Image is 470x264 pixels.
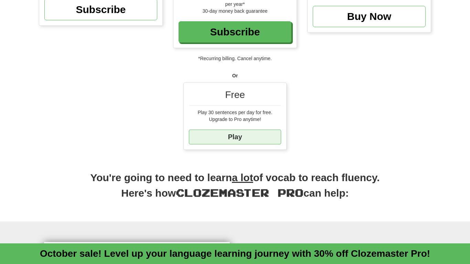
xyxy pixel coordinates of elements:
[176,186,303,199] span: Clozemaster Pro
[189,130,281,144] a: Play
[189,116,281,123] div: Upgrade to Pro anytime!
[232,73,238,78] strong: Or
[40,248,430,259] a: October sale! Level up your language learning journey with 30% off Clozemaster Pro!
[179,1,291,8] div: per year*
[313,6,426,27] a: Buy Now
[232,172,253,183] u: a lot
[189,88,281,106] div: Free
[179,21,291,43] a: Subscribe
[39,170,431,208] h2: You're going to need to learn of vocab to reach fluency. Here's how can help:
[189,109,281,116] div: Play 30 sentences per day for free.
[179,8,291,14] div: 30-day money back guarantee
